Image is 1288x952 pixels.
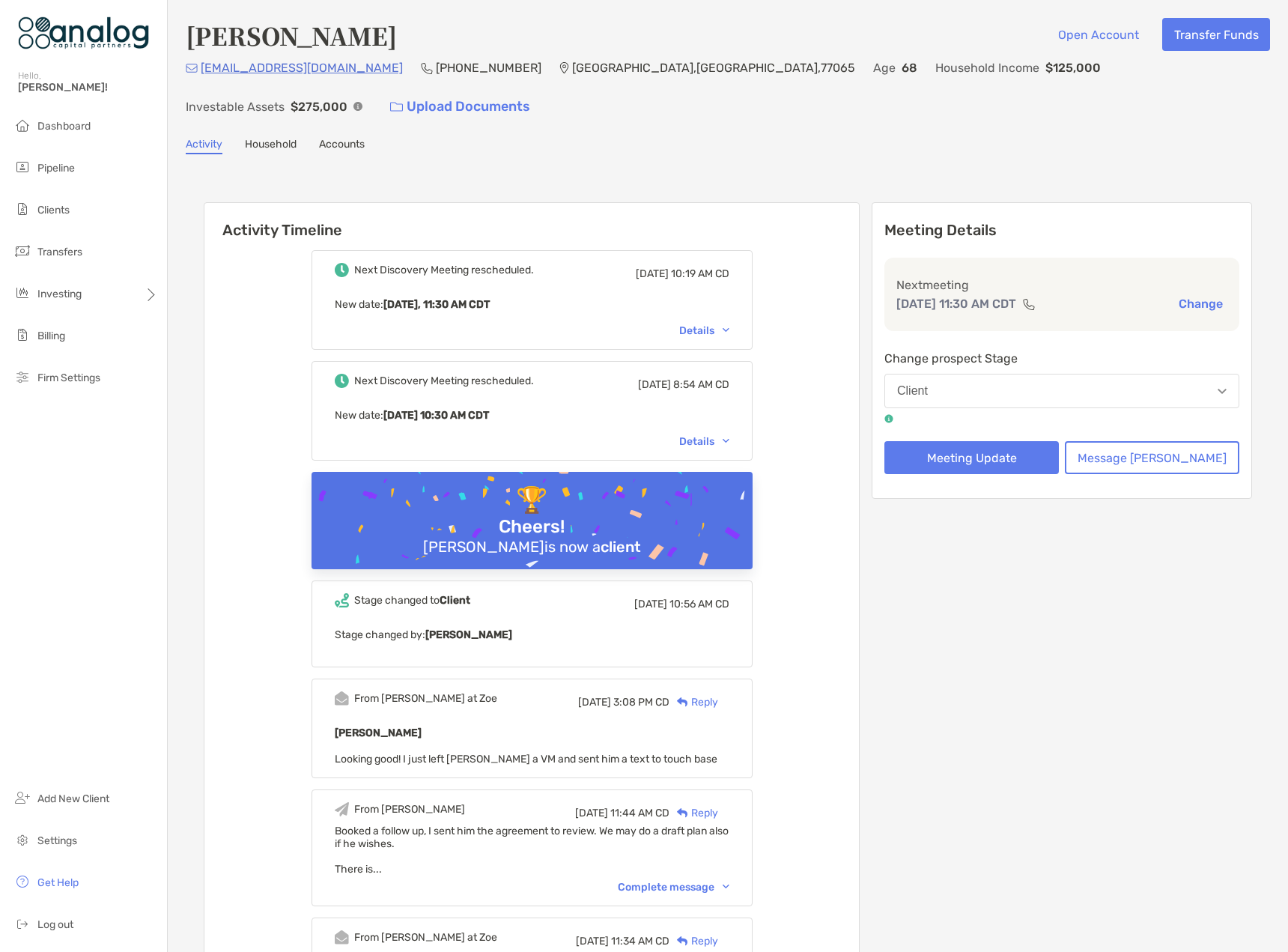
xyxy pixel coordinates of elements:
[335,691,349,706] img: Event icon
[611,935,669,948] span: 11:34 AM CD
[873,58,896,77] p: Age
[896,294,1016,313] p: [DATE] 11:30 AM CDT
[37,876,79,889] span: Get Help
[884,441,1059,474] button: Meeting Update
[884,414,893,423] img: tooltip
[335,863,729,876] div: There is...
[493,516,571,538] div: Cheers!
[1045,58,1101,77] p: $125,000
[1065,441,1239,474] button: Message [PERSON_NAME]
[618,881,729,894] div: Complete message
[671,267,729,280] span: 10:19 AM CD
[638,378,671,391] span: [DATE]
[440,594,470,607] b: Client
[354,931,497,944] div: From [PERSON_NAME] at Zoe
[37,918,73,931] span: Log out
[37,330,65,342] span: Billing
[510,485,553,516] div: 🏆
[436,58,541,77] p: [PHONE_NUMBER]
[884,349,1239,368] p: Change prospect Stage
[186,64,198,73] img: Email Icon
[37,834,77,847] span: Settings
[884,374,1239,408] button: Client
[13,242,31,260] img: transfers icon
[723,885,729,889] img: Chevron icon
[1174,296,1227,312] button: Change
[679,435,729,448] div: Details
[13,116,31,134] img: dashboard icon
[18,81,158,94] span: [PERSON_NAME]!
[13,158,31,176] img: pipeline icon
[578,696,611,709] span: [DATE]
[13,789,31,807] img: add_new_client icon
[335,727,422,739] b: [PERSON_NAME]
[354,375,534,387] div: Next Discovery Meeting rescheduled.
[421,62,433,74] img: Phone Icon
[13,915,31,933] img: logout icon
[245,138,297,154] a: Household
[13,831,31,849] img: settings icon
[201,58,403,77] p: [EMAIL_ADDRESS][DOMAIN_NAME]
[383,298,490,311] b: [DATE], 11:30 AM CDT
[383,409,489,422] b: [DATE] 10:30 AM CDT
[417,538,647,556] div: [PERSON_NAME] is now a
[354,803,465,816] div: From [PERSON_NAME]
[37,792,109,805] span: Add New Client
[186,138,222,154] a: Activity
[335,753,717,765] span: Looking good! I just left [PERSON_NAME] a VM and sent him a text to touch base
[37,372,100,384] span: Firm Settings
[634,598,667,610] span: [DATE]
[335,802,349,816] img: Event icon
[575,807,608,819] span: [DATE]
[572,58,855,77] p: [GEOGRAPHIC_DATA] , [GEOGRAPHIC_DATA] , 77065
[1218,389,1227,394] img: Open dropdown arrow
[13,873,31,891] img: get-help icon
[335,406,729,425] p: New date :
[186,97,285,116] p: Investable Assets
[335,295,729,314] p: New date :
[896,276,1227,294] p: Next meeting
[902,58,917,77] p: 68
[1022,298,1036,310] img: communication type
[425,628,512,641] b: [PERSON_NAME]
[613,696,669,709] span: 3:08 PM CD
[636,267,669,280] span: [DATE]
[37,204,70,216] span: Clients
[312,472,753,601] img: Confetti
[677,936,688,946] img: Reply icon
[37,162,75,175] span: Pipeline
[291,97,347,116] p: $275,000
[204,203,859,239] h6: Activity Timeline
[669,805,718,821] div: Reply
[13,200,31,218] img: clients icon
[353,102,362,111] img: Info Icon
[559,62,569,74] img: Location Icon
[1162,18,1270,51] button: Transfer Funds
[610,807,669,819] span: 11:44 AM CD
[897,384,928,398] div: Client
[884,221,1239,240] p: Meeting Details
[13,284,31,302] img: investing icon
[335,625,729,644] p: Stage changed by:
[669,598,729,610] span: 10:56 AM CD
[13,326,31,344] img: billing icon
[576,935,609,948] span: [DATE]
[335,593,349,607] img: Event icon
[335,374,349,388] img: Event icon
[677,697,688,707] img: Reply icon
[18,6,149,60] img: Zoe Logo
[677,808,688,818] img: Reply icon
[723,328,729,333] img: Chevron icon
[335,825,729,876] div: Booked a follow up, I sent him the agreement to review. We may do a draft plan also if he wishes.
[390,102,403,112] img: button icon
[186,18,397,52] h4: [PERSON_NAME]
[380,91,540,123] a: Upload Documents
[669,694,718,710] div: Reply
[335,930,349,945] img: Event icon
[679,324,729,337] div: Details
[37,246,82,258] span: Transfers
[319,138,365,154] a: Accounts
[13,368,31,386] img: firm-settings icon
[335,263,349,277] img: Event icon
[37,120,91,133] span: Dashboard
